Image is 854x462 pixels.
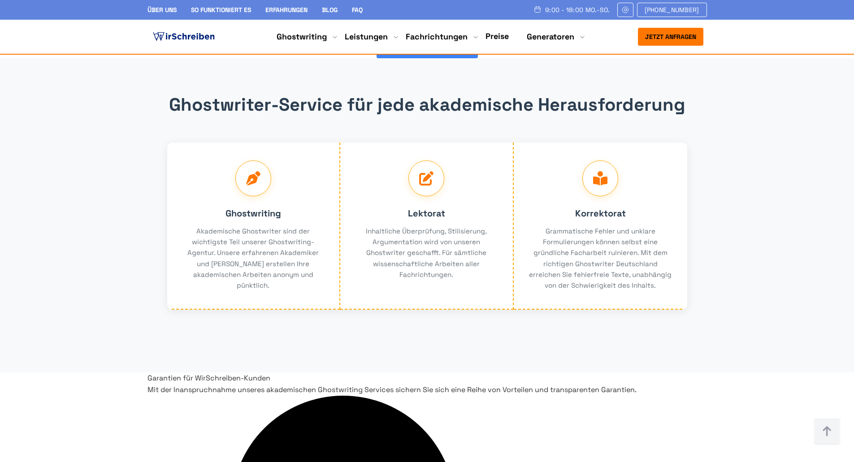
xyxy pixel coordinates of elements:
a: Über uns [147,6,177,14]
button: Jetzt anfragen [638,28,703,46]
h2: Ghostwriter-Service für jede akademische Herausforderung [167,94,687,116]
img: Ghostwriting [246,171,260,186]
p: Inhaltliche Überprüfung, Stilisierung, Argumentation wird von unseren Ghostwriter geschafft. Für ... [354,226,499,281]
a: Blog [322,6,338,14]
a: Preise [486,31,509,41]
img: Korrektorat [593,171,607,186]
a: Ghostwriting [277,31,327,42]
a: Generatoren [527,31,574,42]
img: Schedule [533,6,542,13]
a: FAQ [352,6,363,14]
h3: Korrektorat [527,207,674,219]
a: Erfahrungen [265,6,308,14]
p: Akademische Ghostwriter sind der wichtigste Teil unserer Ghostwriting-Agentur. Unsere erfahrenen ... [181,226,326,291]
a: Leistungen [345,31,388,42]
h3: Lektorat [354,207,499,219]
img: Email [621,6,629,13]
a: Fachrichtungen [406,31,468,42]
a: [PHONE_NUMBER] [637,3,707,17]
h2: Garantien für WirSchreiben-Kunden [147,372,707,384]
p: Mit der Inanspruchnahme unseres akademischen Ghostwriting Services sichern Sie sich eine Reihe vo... [147,384,707,396]
a: So funktioniert es [191,6,251,14]
img: logo ghostwriter-österreich [151,30,217,43]
p: Grammatische Fehler und unklare Formulierungen können selbst eine gründliche Facharbeit ruinieren... [527,226,674,291]
h3: Ghostwriting [181,207,326,219]
span: [PHONE_NUMBER] [645,6,699,13]
img: button top [814,418,841,445]
span: 9:00 - 18:00 Mo.-So. [545,6,610,13]
img: Lektorat [419,171,434,186]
